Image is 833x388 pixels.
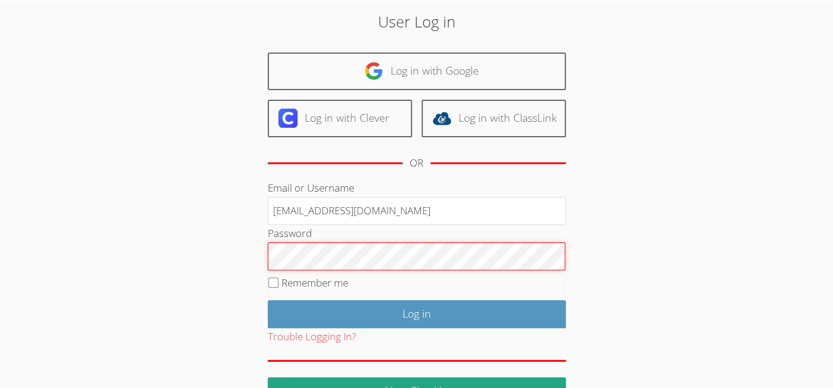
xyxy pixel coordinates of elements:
[268,181,354,195] label: Email or Username
[432,109,451,128] img: classlink-logo-d6bb404cc1216ec64c9a2012d9dc4662098be43eaf13dc465df04b49fa7ab582.svg
[268,300,566,328] input: Log in
[268,53,566,90] a: Log in with Google
[191,10,641,33] h2: User Log in
[281,276,348,290] label: Remember me
[422,100,566,137] a: Log in with ClassLink
[410,155,423,172] div: OR
[268,328,356,346] button: Trouble Logging In?
[268,226,312,240] label: Password
[364,61,383,81] img: google-logo-50288ca7cdecda66e5e0955fdab243c47b7ad437acaf1139b6f446037453330a.svg
[268,100,412,137] a: Log in with Clever
[278,109,298,128] img: clever-logo-6eab21bc6e7a338710f1a6ff85c0baf02591cd810cc4098c63d3a4b26e2feb20.svg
